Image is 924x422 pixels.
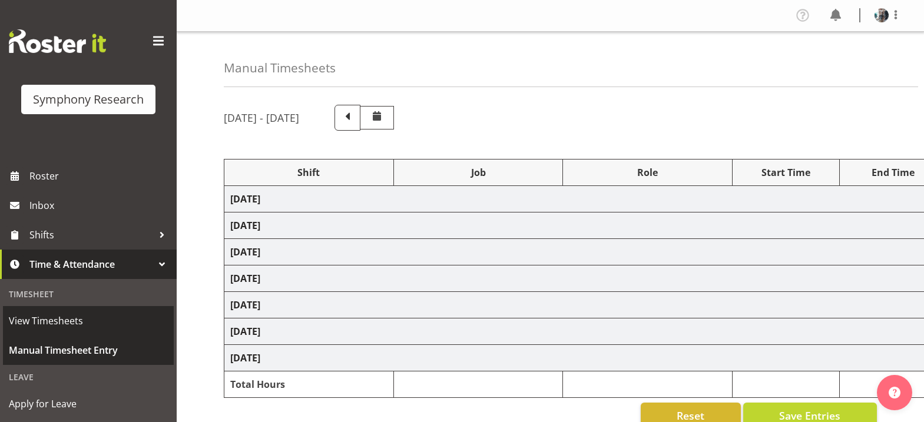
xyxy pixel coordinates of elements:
[569,165,726,180] div: Role
[29,197,171,214] span: Inbox
[738,165,833,180] div: Start Time
[29,255,153,273] span: Time & Attendance
[9,395,168,413] span: Apply for Leave
[400,165,557,180] div: Job
[224,61,336,75] h4: Manual Timesheets
[29,167,171,185] span: Roster
[3,389,174,418] a: Apply for Leave
[9,29,106,53] img: Rosterit website logo
[29,226,153,244] span: Shifts
[3,306,174,335] a: View Timesheets
[224,371,394,398] td: Total Hours
[3,282,174,306] div: Timesheet
[889,387,900,398] img: help-xxl-2.png
[875,8,889,22] img: karen-rimmer509cc44dc399f68592e3a0628bc04820.png
[230,165,388,180] div: Shift
[9,341,168,359] span: Manual Timesheet Entry
[3,335,174,365] a: Manual Timesheet Entry
[9,312,168,330] span: View Timesheets
[3,365,174,389] div: Leave
[224,111,299,124] h5: [DATE] - [DATE]
[33,91,144,108] div: Symphony Research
